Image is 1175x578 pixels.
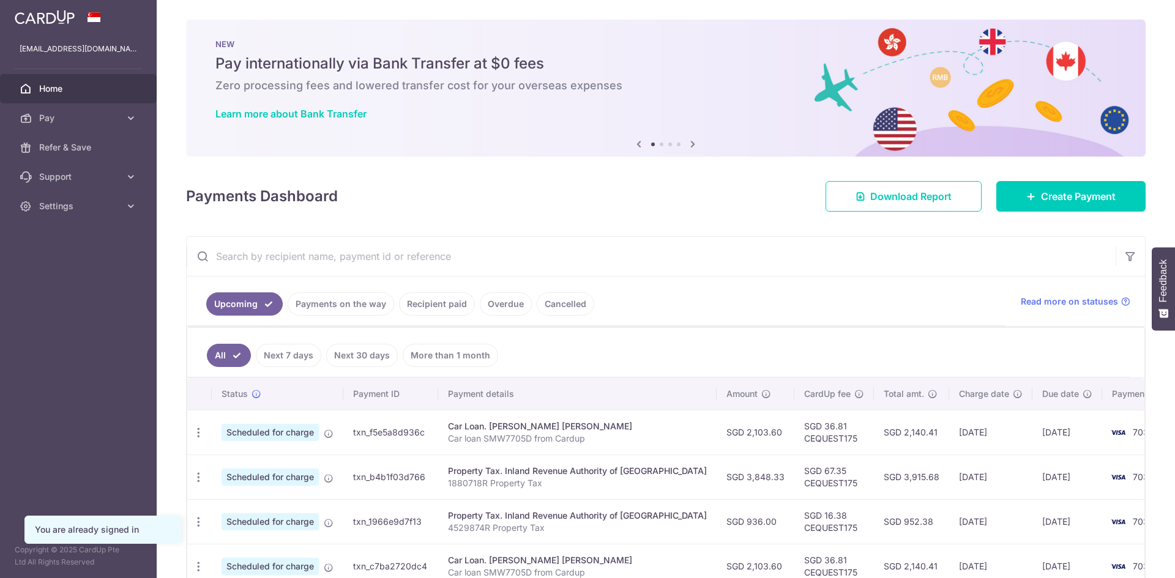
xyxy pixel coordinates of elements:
span: Feedback [1158,259,1169,302]
td: SGD 952.38 [874,499,949,544]
td: SGD 2,140.41 [874,410,949,454]
a: Download Report [826,181,982,212]
td: SGD 67.35 CEQUEST175 [794,454,874,499]
a: Create Payment [996,181,1146,212]
td: [DATE] [949,499,1032,544]
img: CardUp [15,10,75,24]
span: Due date [1042,388,1079,400]
div: Property Tax. Inland Revenue Authority of [GEOGRAPHIC_DATA] [448,509,707,522]
td: [DATE] [1032,454,1102,499]
th: Payment ID [343,378,438,410]
span: Support [39,171,120,183]
iframe: Opens a widget where you can find more information [1097,541,1163,572]
input: Search by recipient name, payment id or reference [187,237,1116,276]
a: Next 30 days [326,344,398,367]
td: txn_1966e9d7f13 [343,499,438,544]
td: SGD 936.00 [717,499,794,544]
a: Next 7 days [256,344,321,367]
td: [DATE] [949,454,1032,499]
span: Create Payment [1041,189,1116,204]
span: 7030 [1133,472,1154,482]
div: Car Loan. [PERSON_NAME] [PERSON_NAME] [448,554,707,566]
td: SGD 2,103.60 [717,410,794,454]
td: [DATE] [1032,499,1102,544]
img: Bank Card [1106,425,1130,440]
span: Settings [39,200,120,212]
p: 4529874R Property Tax [448,522,707,534]
span: 7030 [1133,427,1154,437]
td: [DATE] [1032,410,1102,454]
a: Payments on the way [288,292,394,316]
div: You are already signed in [35,524,171,536]
img: Bank Card [1106,470,1130,484]
span: Read more on statuses [1021,295,1118,308]
span: Home [39,83,120,95]
span: Scheduled for charge [222,469,319,486]
img: Bank transfer banner [186,20,1146,157]
img: Bank Card [1106,514,1130,529]
h5: Pay internationally via Bank Transfer at $0 fees [215,54,1116,73]
a: Learn more about Bank Transfer [215,108,367,120]
td: SGD 3,915.68 [874,454,949,499]
a: Read more on statuses [1021,295,1130,308]
a: All [207,344,251,367]
button: Feedback - Show survey [1152,247,1175,330]
h4: Payments Dashboard [186,185,338,207]
td: SGD 36.81 CEQUEST175 [794,410,874,454]
a: Upcoming [206,292,283,316]
p: 1880718R Property Tax [448,477,707,489]
div: Car Loan. [PERSON_NAME] [PERSON_NAME] [448,420,707,432]
span: Amount [726,388,758,400]
a: More than 1 month [403,344,498,367]
span: Charge date [959,388,1009,400]
span: Refer & Save [39,141,120,154]
a: Cancelled [537,292,594,316]
a: Overdue [480,292,532,316]
span: Pay [39,112,120,124]
th: Payment details [438,378,717,410]
span: Scheduled for charge [222,558,319,575]
td: SGD 3,848.33 [717,454,794,499]
span: Scheduled for charge [222,513,319,530]
a: Recipient paid [399,292,475,316]
h6: Zero processing fees and lowered transfer cost for your overseas expenses [215,78,1116,93]
td: [DATE] [949,410,1032,454]
span: Scheduled for charge [222,424,319,441]
div: Property Tax. Inland Revenue Authority of [GEOGRAPHIC_DATA] [448,465,707,477]
span: 7030 [1133,516,1154,527]
span: Total amt. [884,388,924,400]
td: SGD 16.38 CEQUEST175 [794,499,874,544]
span: Status [222,388,248,400]
p: [EMAIL_ADDRESS][DOMAIN_NAME] [20,43,137,55]
span: Download Report [870,189,952,204]
p: NEW [215,39,1116,49]
td: txn_b4b1f03d766 [343,454,438,499]
td: txn_f5e5a8d936c [343,410,438,454]
p: Car loan SMW7705D from Cardup [448,432,707,445]
span: CardUp fee [804,388,851,400]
